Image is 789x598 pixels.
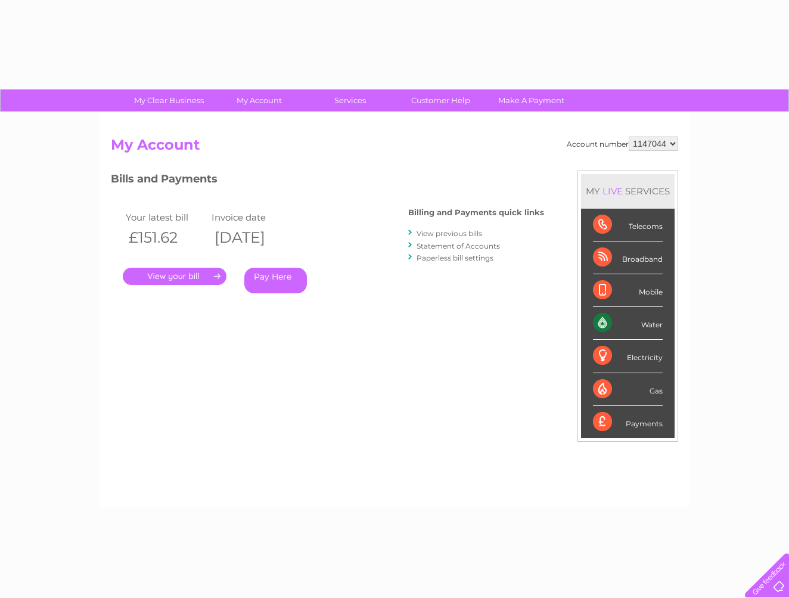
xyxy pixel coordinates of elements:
[593,209,663,241] div: Telecoms
[209,209,294,225] td: Invoice date
[417,241,500,250] a: Statement of Accounts
[581,174,675,208] div: MY SERVICES
[567,137,678,151] div: Account number
[120,89,218,111] a: My Clear Business
[408,208,544,217] h4: Billing and Payments quick links
[111,171,544,191] h3: Bills and Payments
[392,89,490,111] a: Customer Help
[417,229,482,238] a: View previous bills
[111,137,678,159] h2: My Account
[593,340,663,373] div: Electricity
[593,274,663,307] div: Mobile
[593,406,663,438] div: Payments
[123,225,209,250] th: £151.62
[244,268,307,293] a: Pay Here
[210,89,309,111] a: My Account
[600,185,625,197] div: LIVE
[593,307,663,340] div: Water
[482,89,580,111] a: Make A Payment
[301,89,399,111] a: Services
[593,373,663,406] div: Gas
[123,209,209,225] td: Your latest bill
[417,253,493,262] a: Paperless bill settings
[593,241,663,274] div: Broadband
[209,225,294,250] th: [DATE]
[123,268,226,285] a: .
